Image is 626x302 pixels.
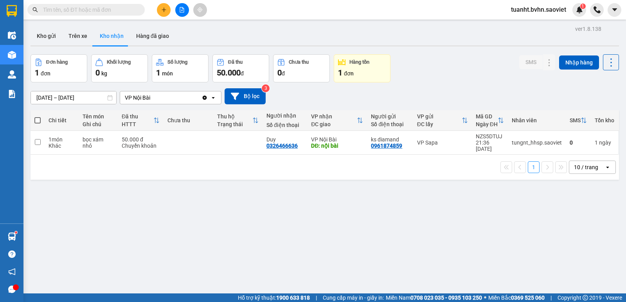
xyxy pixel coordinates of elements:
div: 1 món [49,136,75,143]
img: solution-icon [8,90,16,98]
button: Trên xe [62,27,94,45]
span: ngày [599,139,611,146]
th: Toggle SortBy [566,110,591,131]
span: đơn [41,70,50,77]
div: VP Nội Bài [125,94,150,102]
div: 10 / trang [574,163,598,171]
img: phone-icon [594,6,601,13]
input: Select a date range. [31,91,116,104]
span: 0 [277,68,282,77]
div: DĐ: nội bài [311,143,363,149]
div: 0 [570,139,587,146]
div: Hàng tồn [349,59,369,65]
span: Hỗ trợ kỹ thuật: [238,293,310,302]
div: Khác [49,143,75,149]
button: caret-down [608,3,621,17]
div: NZS5DTUJ [476,133,504,139]
div: Duy [266,136,303,143]
button: Hàng đã giao [130,27,175,45]
div: VP nhận [311,113,357,120]
div: 1 [595,139,614,146]
span: search [32,7,38,13]
span: kg [101,70,107,77]
th: Toggle SortBy [307,110,367,131]
div: Số điện thoại [266,122,303,128]
span: plus [161,7,167,13]
div: 0961874859 [371,143,402,149]
sup: 1 [580,4,586,9]
div: Đơn hàng [46,59,68,65]
span: message [8,286,16,293]
span: 0 [95,68,100,77]
button: file-add [175,3,189,17]
img: warehouse-icon [8,232,16,241]
div: Đã thu [228,59,243,65]
svg: Clear value [201,95,208,101]
div: bọc xám nhỏ [83,136,114,149]
span: | [550,293,552,302]
div: 0326466636 [266,143,298,149]
th: Toggle SortBy [118,110,164,131]
div: ĐC giao [311,121,357,127]
span: copyright [583,295,588,300]
button: aim [193,3,207,17]
img: warehouse-icon [8,70,16,79]
input: Selected VP Nội Bài. [151,94,152,102]
span: 1 [35,68,39,77]
span: 50.000 [217,68,241,77]
div: ĐC lấy [417,121,462,127]
div: 21:36 [DATE] [476,139,504,152]
div: SMS [570,117,581,123]
div: Đã thu [122,113,153,120]
div: HTTT [122,121,153,127]
div: Tên món [83,113,114,120]
span: question-circle [8,250,16,258]
span: Miền Bắc [488,293,545,302]
div: VP Sapa [417,139,468,146]
div: Chưa thu [289,59,309,65]
button: Số lượng1món [152,54,209,82]
img: icon-new-feature [576,6,583,13]
span: notification [8,268,16,275]
span: tuanht.bvhn.saoviet [505,5,572,14]
button: Kho nhận [94,27,130,45]
button: Nhập hàng [559,55,599,70]
div: Chưa thu [167,117,209,123]
span: đơn [344,70,354,77]
span: Miền Nam [386,293,482,302]
button: Kho gửi [31,27,62,45]
sup: 1 [15,231,17,234]
div: tungnt_hhsp.saoviet [512,139,562,146]
button: Đã thu50.000đ [212,54,269,82]
input: Tìm tên, số ĐT hoặc mã đơn [43,5,135,14]
div: Số lượng [167,59,187,65]
div: Tồn kho [595,117,614,123]
div: Ngày ĐH [476,121,498,127]
div: VP gửi [417,113,462,120]
span: aim [197,7,203,13]
svg: open [604,164,611,170]
button: plus [157,3,171,17]
div: Chi tiết [49,117,75,123]
span: 1 [581,4,584,9]
strong: 0369 525 060 [511,295,545,301]
div: VP Nội Bài [311,136,363,143]
div: Mã GD [476,113,498,120]
button: Bộ lọc [225,88,266,104]
span: đ [282,70,285,77]
div: Khối lượng [107,59,131,65]
strong: 1900 633 818 [276,295,310,301]
div: Thu hộ [217,113,252,120]
span: caret-down [611,6,618,13]
div: Người gửi [371,113,409,120]
th: Toggle SortBy [472,110,508,131]
span: món [162,70,173,77]
span: 1 [338,68,342,77]
span: | [316,293,317,302]
div: Ghi chú [83,121,114,127]
button: Đơn hàng1đơn [31,54,87,82]
div: Số điện thoại [371,121,409,127]
button: Hàng tồn1đơn [334,54,390,82]
button: Chưa thu0đ [273,54,330,82]
img: warehouse-icon [8,51,16,59]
